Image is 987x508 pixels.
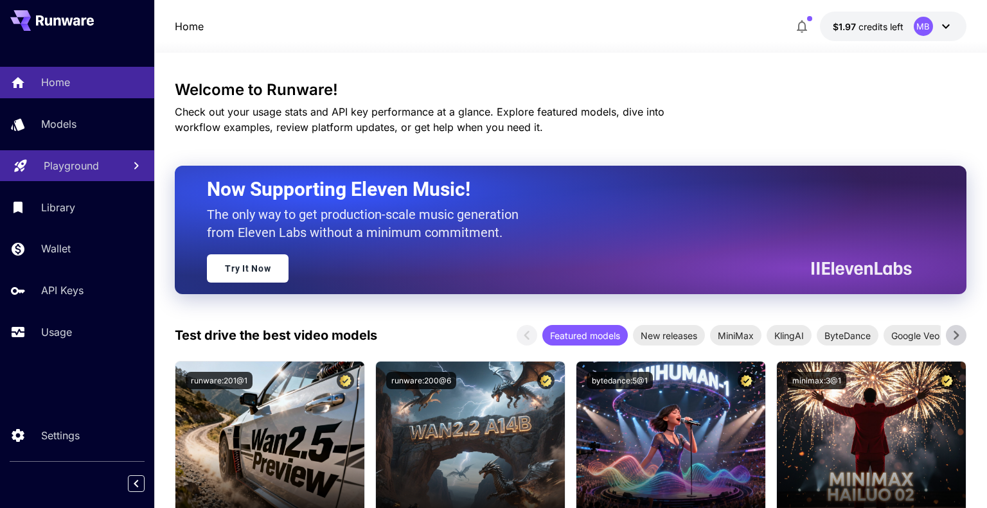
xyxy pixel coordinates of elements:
[41,283,84,298] p: API Keys
[633,325,705,346] div: New releases
[710,325,761,346] div: MiniMax
[914,17,933,36] div: MB
[542,325,628,346] div: Featured models
[175,326,377,345] p: Test drive the best video models
[41,324,72,340] p: Usage
[884,329,947,342] span: Google Veo
[175,19,204,34] nav: breadcrumb
[542,329,628,342] span: Featured models
[787,372,846,389] button: minimax:3@1
[207,254,289,283] a: Try It Now
[767,325,812,346] div: KlingAI
[938,372,956,389] button: Certified Model – Vetted for best performance and includes a commercial license.
[884,325,947,346] div: Google Veo
[41,74,70,90] p: Home
[633,329,705,342] span: New releases
[710,329,761,342] span: MiniMax
[41,200,75,215] p: Library
[207,206,528,241] p: The only way to get production-scale music generation from Eleven Labs without a minimum commitment.
[337,372,354,389] button: Certified Model – Vetted for best performance and includes a commercial license.
[386,372,456,389] button: runware:200@6
[41,241,71,256] p: Wallet
[175,81,966,99] h3: Welcome to Runware!
[817,325,878,346] div: ByteDance
[587,372,653,389] button: bytedance:5@1
[767,329,812,342] span: KlingAI
[738,372,755,389] button: Certified Model – Vetted for best performance and includes a commercial license.
[41,428,80,443] p: Settings
[858,21,903,32] span: credits left
[41,116,76,132] p: Models
[833,20,903,33] div: $1.97288
[820,12,966,41] button: $1.97288MB
[175,19,204,34] a: Home
[207,177,902,202] h2: Now Supporting Eleven Music!
[44,158,99,173] p: Playground
[138,472,154,495] div: Collapse sidebar
[186,372,253,389] button: runware:201@1
[537,372,555,389] button: Certified Model – Vetted for best performance and includes a commercial license.
[817,329,878,342] span: ByteDance
[128,475,145,492] button: Collapse sidebar
[833,21,858,32] span: $1.97
[175,105,664,134] span: Check out your usage stats and API key performance at a glance. Explore featured models, dive int...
